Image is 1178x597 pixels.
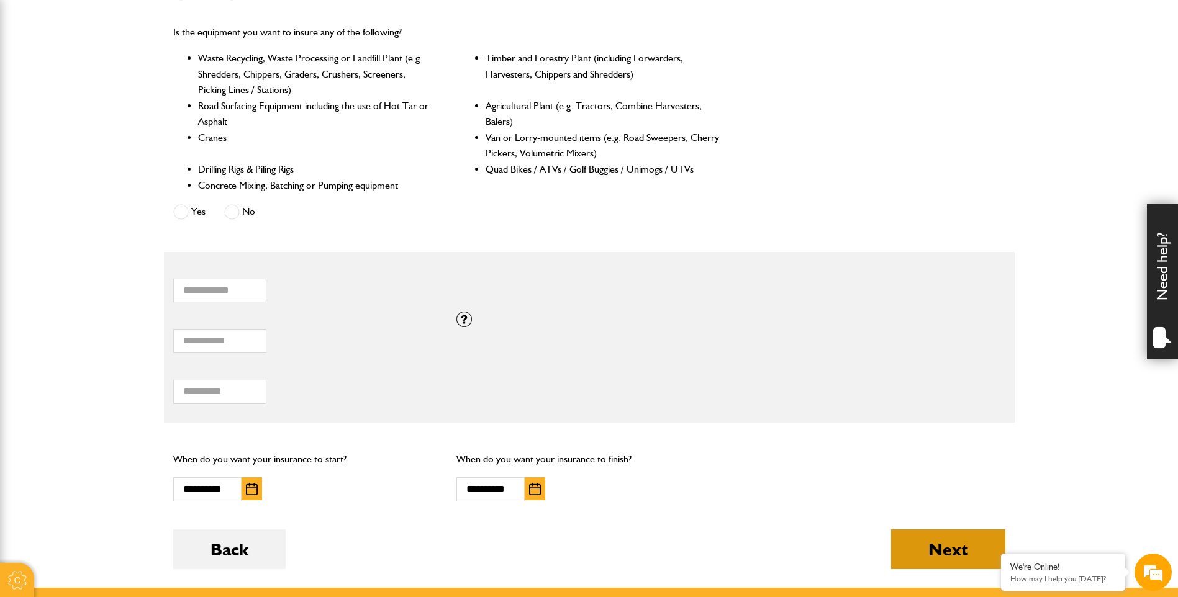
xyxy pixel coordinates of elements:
[65,70,209,86] div: Chat with us now
[224,204,255,220] label: No
[486,130,721,161] li: Van or Lorry-mounted items (e.g. Road Sweepers, Cherry Pickers, Volumetric Mixers)
[173,24,722,40] p: Is the equipment you want to insure any of the following?
[173,451,438,467] p: When do you want your insurance to start?
[198,130,433,161] li: Cranes
[246,483,258,495] img: Choose date
[173,529,286,569] button: Back
[486,98,721,130] li: Agricultural Plant (e.g. Tractors, Combine Harvesters, Balers)
[891,529,1005,569] button: Next
[16,225,227,372] textarea: Type your message and hit 'Enter'
[204,6,233,36] div: Minimize live chat window
[1147,204,1178,359] div: Need help?
[486,161,721,177] li: Quad Bikes / ATVs / Golf Buggies / Unimogs / UTVs
[529,483,541,495] img: Choose date
[1010,574,1116,583] p: How may I help you today?
[198,98,433,130] li: Road Surfacing Equipment including the use of Hot Tar or Asphalt
[173,204,206,220] label: Yes
[16,151,227,179] input: Enter your email address
[198,161,433,177] li: Drilling Rigs & Piling Rigs
[456,451,722,467] p: When do you want your insurance to finish?
[198,177,433,194] li: Concrete Mixing, Batching or Pumping equipment
[1010,562,1116,572] div: We're Online!
[21,69,52,86] img: d_20077148190_company_1631870298795_20077148190
[169,382,225,399] em: Start Chat
[486,50,721,98] li: Timber and Forestry Plant (including Forwarders, Harvesters, Chippers and Shredders)
[16,188,227,215] input: Enter your phone number
[16,115,227,142] input: Enter your last name
[198,50,433,98] li: Waste Recycling, Waste Processing or Landfill Plant (e.g. Shredders, Chippers, Graders, Crushers,...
